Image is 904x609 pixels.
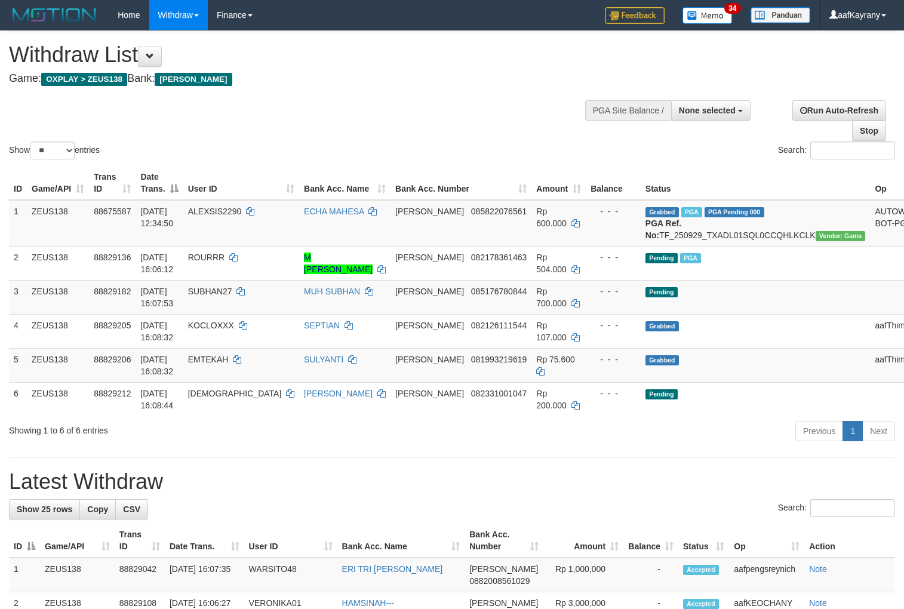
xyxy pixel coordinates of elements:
[9,524,40,558] th: ID: activate to sort column descending
[683,599,719,609] span: Accepted
[795,421,843,441] a: Previous
[809,564,827,574] a: Note
[140,207,173,228] span: [DATE] 12:34:50
[9,246,27,280] td: 2
[645,355,679,365] span: Grabbed
[9,166,27,200] th: ID
[586,166,641,200] th: Balance
[471,287,527,296] span: Copy 085176780844 to clipboard
[136,166,183,200] th: Date Trans.: activate to sort column descending
[17,505,72,514] span: Show 25 rows
[123,505,140,514] span: CSV
[94,287,131,296] span: 88829182
[852,121,886,141] a: Stop
[94,321,131,330] span: 88829205
[469,576,530,586] span: Copy 0882008561029 to clipboard
[681,207,702,217] span: Marked by aafpengsreynich
[862,421,895,441] a: Next
[591,251,636,263] div: - - -
[471,389,527,398] span: Copy 082331001047 to clipboard
[671,100,751,121] button: None selected
[680,253,701,263] span: Marked by aafpengsreynich
[299,166,390,200] th: Bank Acc. Name: activate to sort column ascending
[591,387,636,399] div: - - -
[623,558,678,592] td: -
[536,207,567,228] span: Rp 600.000
[94,355,131,364] span: 88829206
[27,314,89,348] td: ZEUS138
[536,355,575,364] span: Rp 75.600
[188,321,234,330] span: KOCLOXXX
[469,564,538,574] span: [PERSON_NAME]
[9,43,591,67] h1: Withdraw List
[465,524,543,558] th: Bank Acc. Number: activate to sort column ascending
[395,253,464,262] span: [PERSON_NAME]
[94,253,131,262] span: 88829136
[682,7,733,24] img: Button%20Memo.svg
[27,246,89,280] td: ZEUS138
[792,100,886,121] a: Run Auto-Refresh
[304,389,373,398] a: [PERSON_NAME]
[810,142,895,159] input: Search:
[27,382,89,416] td: ZEUS138
[531,166,586,200] th: Amount: activate to sort column ascending
[40,558,115,592] td: ZEUS138
[188,355,229,364] span: EMTEKAH
[536,287,567,308] span: Rp 700.000
[188,287,232,296] span: SUBHAN27
[641,166,871,200] th: Status
[543,524,623,558] th: Amount: activate to sort column ascending
[30,142,75,159] select: Showentries
[304,355,343,364] a: SULYANTI
[9,73,591,85] h4: Game: Bank:
[645,389,678,399] span: Pending
[9,499,80,519] a: Show 25 rows
[94,389,131,398] span: 88829212
[645,207,679,217] span: Grabbed
[471,321,527,330] span: Copy 082126111544 to clipboard
[645,253,678,263] span: Pending
[705,207,764,217] span: PGA Pending
[9,6,100,24] img: MOTION_logo.png
[395,287,464,296] span: [PERSON_NAME]
[9,382,27,416] td: 6
[842,421,863,441] a: 1
[645,287,678,297] span: Pending
[469,598,538,608] span: [PERSON_NAME]
[471,207,527,216] span: Copy 085822076561 to clipboard
[140,355,173,376] span: [DATE] 16:08:32
[9,420,368,436] div: Showing 1 to 6 of 6 entries
[304,253,373,274] a: M [PERSON_NAME]
[304,287,360,296] a: MUH SUBHAN
[9,348,27,382] td: 5
[810,499,895,517] input: Search:
[543,558,623,592] td: Rp 1,000,000
[41,73,127,86] span: OXPLAY > ZEUS138
[9,558,40,592] td: 1
[342,564,443,574] a: ERI TRI [PERSON_NAME]
[585,100,671,121] div: PGA Site Balance /
[683,565,719,575] span: Accepted
[27,200,89,247] td: ZEUS138
[804,524,895,558] th: Action
[40,524,115,558] th: Game/API: activate to sort column ascending
[395,389,464,398] span: [PERSON_NAME]
[27,280,89,314] td: ZEUS138
[87,505,108,514] span: Copy
[591,205,636,217] div: - - -
[115,524,165,558] th: Trans ID: activate to sort column ascending
[89,166,136,200] th: Trans ID: activate to sort column ascending
[751,7,810,23] img: panduan.png
[115,499,148,519] a: CSV
[244,524,337,558] th: User ID: activate to sort column ascending
[536,253,567,274] span: Rp 504.000
[778,499,895,517] label: Search:
[337,524,465,558] th: Bank Acc. Name: activate to sort column ascending
[140,287,173,308] span: [DATE] 16:07:53
[395,355,464,364] span: [PERSON_NAME]
[816,231,866,241] span: Vendor URL: https://trx31.1velocity.biz
[395,321,464,330] span: [PERSON_NAME]
[641,200,871,247] td: TF_250929_TXADL01SQL0CCQHLKCLK
[471,355,527,364] span: Copy 081993219619 to clipboard
[809,598,827,608] a: Note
